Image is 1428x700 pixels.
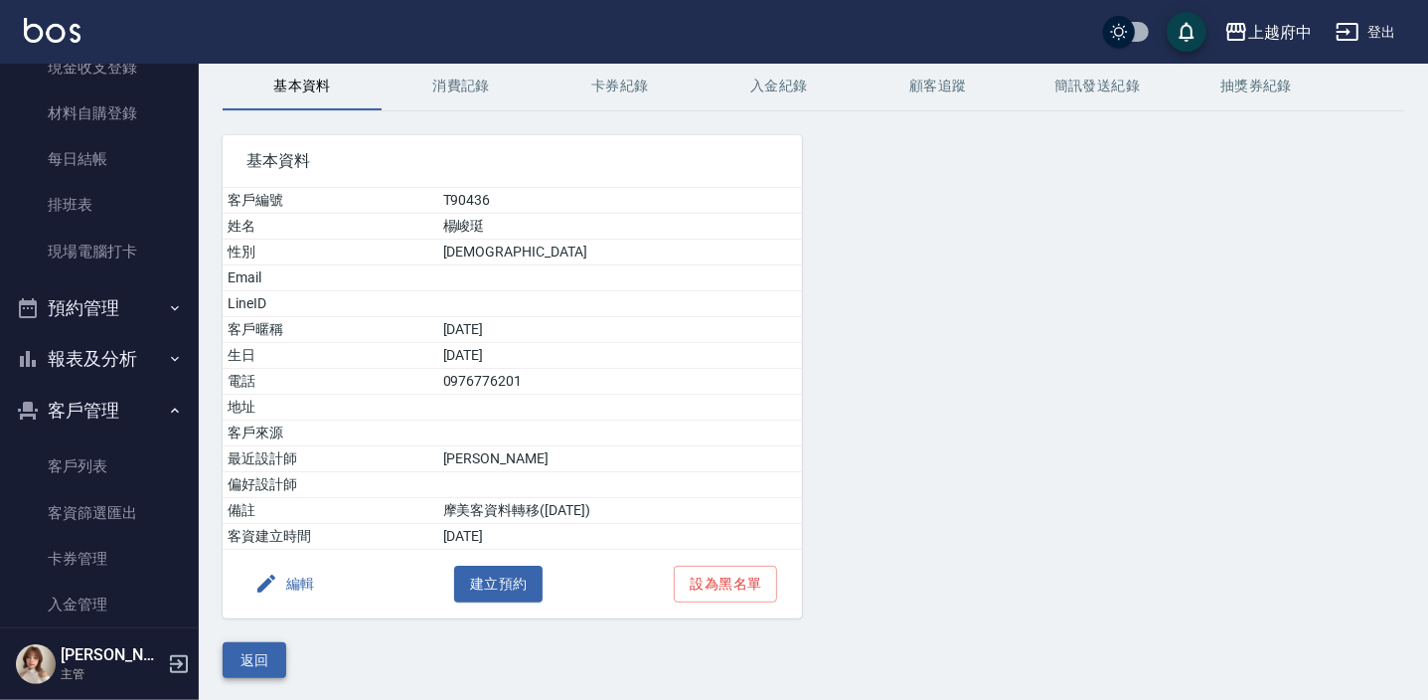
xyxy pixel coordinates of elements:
td: 性別 [223,240,438,265]
a: 入金管理 [8,582,191,627]
div: 上越府中 [1248,20,1312,45]
td: [DATE] [438,317,802,343]
button: 抽獎券紀錄 [1177,63,1336,110]
td: [DEMOGRAPHIC_DATA] [438,240,802,265]
a: 排班表 [8,182,191,228]
button: 報表及分析 [8,333,191,385]
button: 入金紀錄 [700,63,859,110]
button: 預約管理 [8,282,191,334]
button: save [1167,12,1206,52]
td: 摩美客資料轉移([DATE]) [438,498,802,524]
a: 每日結帳 [8,136,191,182]
button: 編輯 [246,566,323,603]
td: 楊峻珽 [438,214,802,240]
button: 建立預約 [454,566,544,603]
button: 顧客追蹤 [859,63,1018,110]
a: 卡券管理 [8,536,191,582]
td: 客戶暱稱 [223,317,438,343]
td: 客戶來源 [223,421,438,446]
button: 設為黑名單 [674,566,777,603]
td: 偏好設計師 [223,472,438,498]
button: 消費記錄 [382,63,541,110]
button: 卡券紀錄 [541,63,700,110]
a: 現金收支登錄 [8,45,191,90]
img: Logo [24,18,80,43]
button: 客戶管理 [8,385,191,437]
td: [DATE] [438,343,802,369]
td: 地址 [223,395,438,421]
a: 材料自購登錄 [8,90,191,136]
button: 返回 [223,642,286,679]
td: 備註 [223,498,438,524]
td: 最近設計師 [223,446,438,472]
button: 簡訊發送紀錄 [1018,63,1177,110]
td: 客資建立時間 [223,524,438,550]
a: 客資篩選匯出 [8,490,191,536]
a: 現場電腦打卡 [8,229,191,274]
td: Email [223,265,438,291]
td: 生日 [223,343,438,369]
span: 基本資料 [246,151,778,171]
button: 上越府中 [1216,12,1320,53]
button: 登出 [1328,14,1404,51]
button: 基本資料 [223,63,382,110]
td: [PERSON_NAME] [438,446,802,472]
td: 0976776201 [438,369,802,395]
td: 電話 [223,369,438,395]
td: [DATE] [438,524,802,550]
img: Person [16,644,56,684]
td: LineID [223,291,438,317]
p: 主管 [61,665,162,683]
td: 客戶編號 [223,188,438,214]
h5: [PERSON_NAME] [61,645,162,665]
td: 姓名 [223,214,438,240]
td: T90436 [438,188,802,214]
a: 客戶列表 [8,443,191,489]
